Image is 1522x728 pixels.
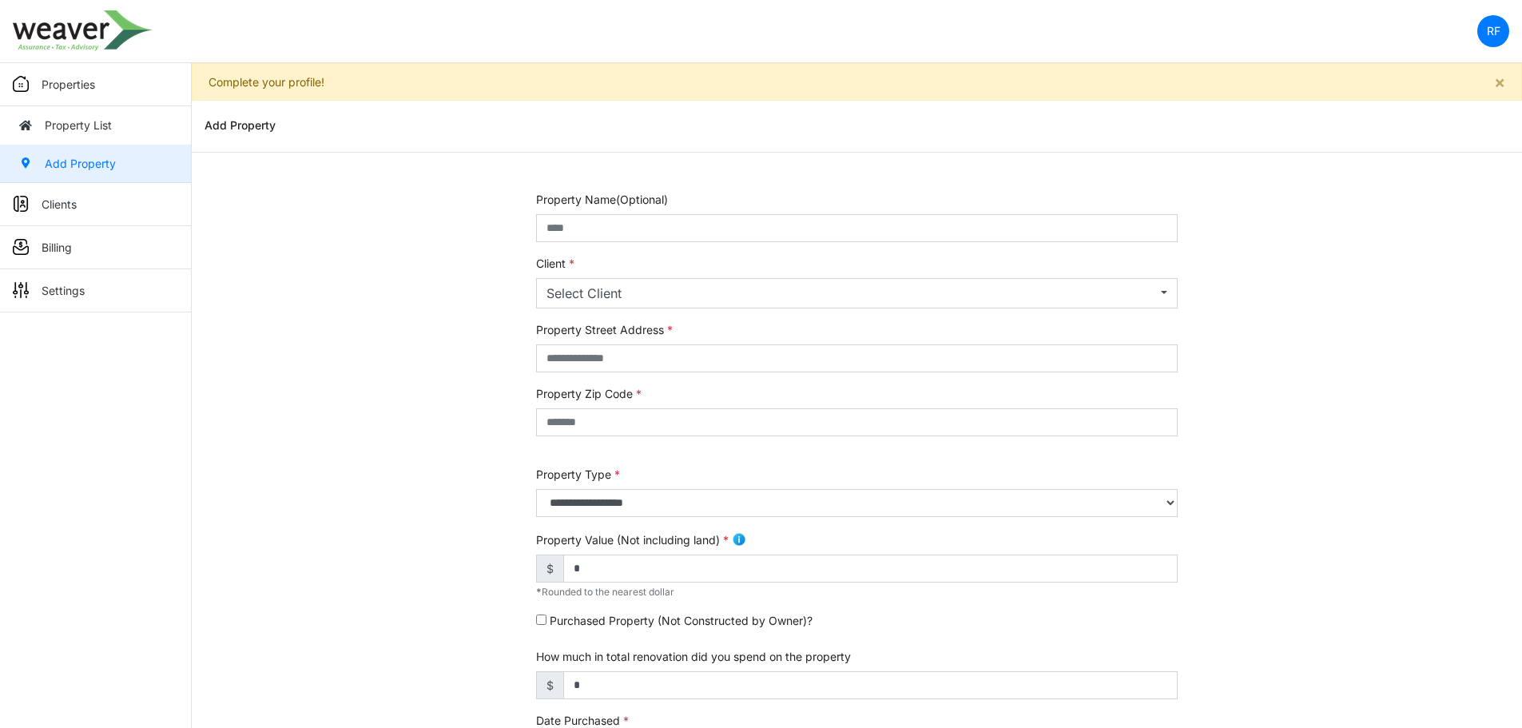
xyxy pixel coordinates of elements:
p: Clients [42,196,77,213]
img: sidemenu_settings.png [13,282,29,298]
span: × [1494,72,1505,92]
p: Billing [42,239,72,256]
a: RF [1477,15,1509,47]
h6: Add Property [205,119,276,133]
span: $ [536,671,564,699]
img: info.png [732,532,746,547]
p: Properties [42,76,95,93]
img: sidemenu_billing.png [13,239,29,255]
p: Settings [42,282,85,299]
p: RF [1487,22,1500,39]
label: How much in total renovation did you spend on the property [536,648,851,665]
button: Close [1478,64,1521,100]
label: Property Street Address [536,321,673,338]
label: Client [536,255,574,272]
label: Property Zip Code [536,385,642,402]
button: Select Client [536,278,1178,308]
img: sidemenu_properties.png [13,76,29,92]
label: Purchased Property (Not Constructed by Owner)? [550,612,813,629]
span: $ [536,555,564,583]
img: sidemenu_client.png [13,196,29,212]
div: Complete your profile! [192,63,1522,101]
label: Property Value (Not including land) [536,531,729,548]
label: Property Type [536,466,620,483]
span: Rounded to the nearest dollar [536,586,674,598]
label: Property Name(Optional) [536,191,668,208]
div: Select Client [546,284,1157,303]
img: spp logo [13,10,153,51]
